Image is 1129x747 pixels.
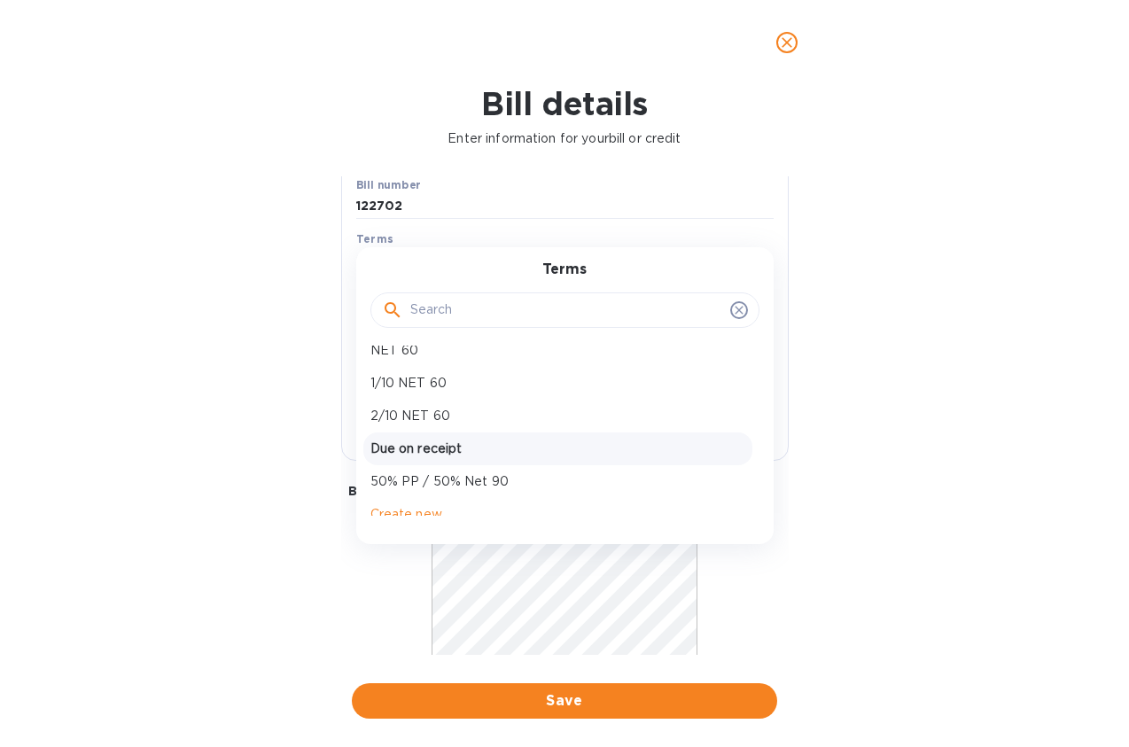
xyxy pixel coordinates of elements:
[356,193,774,220] input: Enter bill number
[410,297,723,323] input: Search
[352,683,777,719] button: Save
[766,21,808,64] button: close
[542,261,587,278] h3: Terms
[356,252,436,270] p: Select terms
[348,482,782,500] p: Bill image
[370,341,745,360] p: NET 60
[370,472,745,491] p: 50% PP / 50% Net 90
[14,129,1115,148] p: Enter information for your bill or credit
[14,85,1115,122] h1: Bill details
[370,407,745,425] p: 2/10 NET 60
[370,505,745,524] p: Create new
[366,690,763,712] span: Save
[370,440,745,458] p: Due on receipt
[356,232,394,245] b: Terms
[356,180,420,191] label: Bill number
[370,374,745,393] p: 1/10 NET 60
